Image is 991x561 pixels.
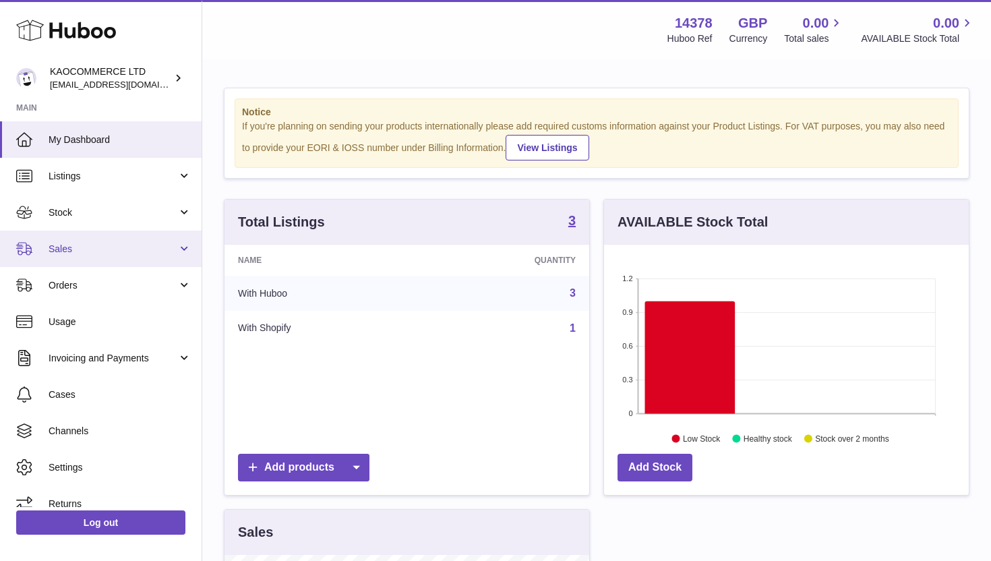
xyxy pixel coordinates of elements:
[49,316,191,328] span: Usage
[622,274,632,283] text: 1.2
[238,523,273,541] h3: Sales
[784,32,844,45] span: Total sales
[622,376,632,384] text: 0.3
[568,214,576,227] strong: 3
[683,434,721,443] text: Low Stock
[49,243,177,256] span: Sales
[618,454,692,481] a: Add Stock
[570,322,576,334] a: 1
[568,214,576,230] a: 3
[224,276,421,311] td: With Huboo
[622,308,632,316] text: 0.9
[49,170,177,183] span: Listings
[50,79,198,90] span: [EMAIL_ADDRESS][DOMAIN_NAME]
[618,213,768,231] h3: AVAILABLE Stock Total
[49,352,177,365] span: Invoicing and Payments
[49,425,191,438] span: Channels
[506,135,589,160] a: View Listings
[738,14,767,32] strong: GBP
[729,32,768,45] div: Currency
[49,206,177,219] span: Stock
[242,106,951,119] strong: Notice
[570,287,576,299] a: 3
[49,498,191,510] span: Returns
[744,434,793,443] text: Healthy stock
[861,14,975,45] a: 0.00 AVAILABLE Stock Total
[49,279,177,292] span: Orders
[224,245,421,276] th: Name
[815,434,889,443] text: Stock over 2 months
[667,32,713,45] div: Huboo Ref
[861,32,975,45] span: AVAILABLE Stock Total
[784,14,844,45] a: 0.00 Total sales
[50,65,171,91] div: KAOCOMMERCE LTD
[675,14,713,32] strong: 14378
[16,510,185,535] a: Log out
[16,68,36,88] img: hello@lunera.co.uk
[803,14,829,32] span: 0.00
[49,134,191,146] span: My Dashboard
[224,311,421,346] td: With Shopify
[49,461,191,474] span: Settings
[238,454,369,481] a: Add products
[238,213,325,231] h3: Total Listings
[933,14,959,32] span: 0.00
[622,342,632,350] text: 0.6
[421,245,589,276] th: Quantity
[242,120,951,160] div: If you're planning on sending your products internationally please add required customs informati...
[49,388,191,401] span: Cases
[628,409,632,417] text: 0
